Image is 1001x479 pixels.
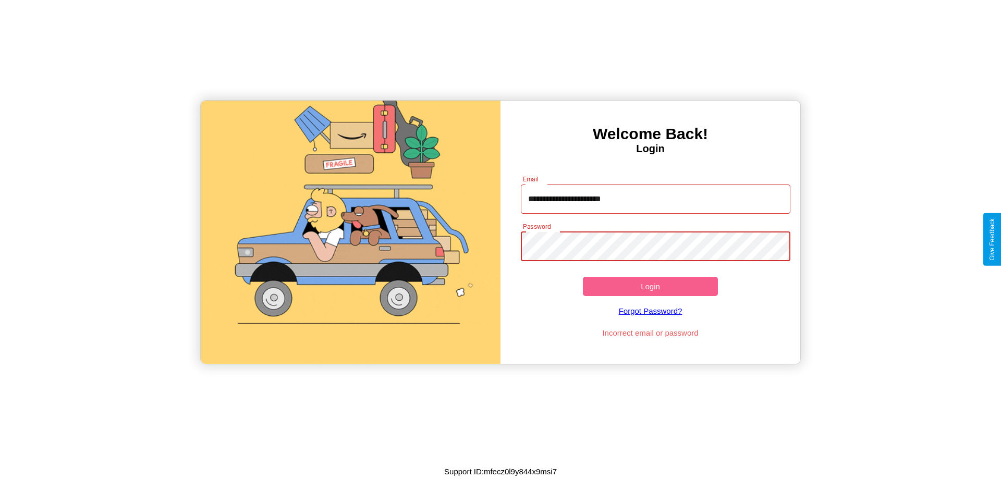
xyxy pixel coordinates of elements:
[444,464,557,478] p: Support ID: mfecz0l9y844x9msi7
[516,326,786,340] p: Incorrect email or password
[500,143,800,155] h4: Login
[523,222,551,231] label: Password
[583,277,718,296] button: Login
[201,101,500,364] img: gif
[516,296,786,326] a: Forgot Password?
[500,125,800,143] h3: Welcome Back!
[523,175,539,183] label: Email
[988,218,996,261] div: Give Feedback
